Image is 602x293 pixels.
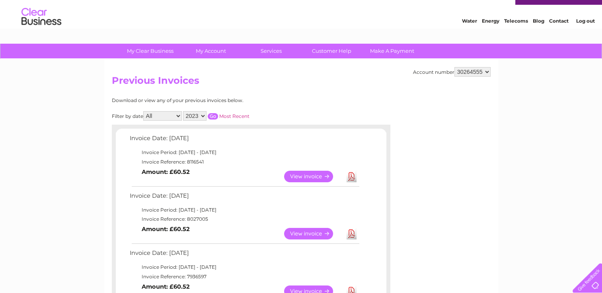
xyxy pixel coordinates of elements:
a: Telecoms [504,34,528,40]
div: Filter by date [112,111,321,121]
a: 0333 014 3131 [452,4,507,14]
td: Invoice Reference: 8116541 [128,157,360,167]
a: Water [462,34,477,40]
td: Invoice Period: [DATE] - [DATE] [128,205,360,215]
a: Most Recent [219,113,249,119]
a: View [284,228,343,239]
a: Services [238,44,304,58]
td: Invoice Period: [DATE] - [DATE] [128,262,360,272]
h2: Previous Invoices [112,75,491,90]
a: Log out [576,34,594,40]
a: My Clear Business [117,44,183,58]
div: Download or view any of your previous invoices below. [112,98,321,103]
a: Energy [482,34,499,40]
td: Invoice Reference: 7936597 [128,272,360,281]
b: Amount: £60.52 [142,226,190,233]
a: Download [347,228,357,239]
td: Invoice Date: [DATE] [128,133,360,148]
a: View [284,171,343,182]
a: Download [347,171,357,182]
a: Make A Payment [359,44,425,58]
td: Invoice Date: [DATE] [128,248,360,262]
td: Invoice Period: [DATE] - [DATE] [128,148,360,157]
div: Account number [413,67,491,77]
td: Invoice Date: [DATE] [128,191,360,205]
img: logo.png [21,21,62,45]
td: Invoice Reference: 8027005 [128,214,360,224]
a: Customer Help [299,44,364,58]
div: Clear Business is a trading name of Verastar Limited (registered in [GEOGRAPHIC_DATA] No. 3667643... [113,4,489,39]
a: My Account [178,44,244,58]
b: Amount: £60.52 [142,168,190,175]
b: Amount: £60.52 [142,283,190,290]
a: Contact [549,34,569,40]
a: Blog [533,34,544,40]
